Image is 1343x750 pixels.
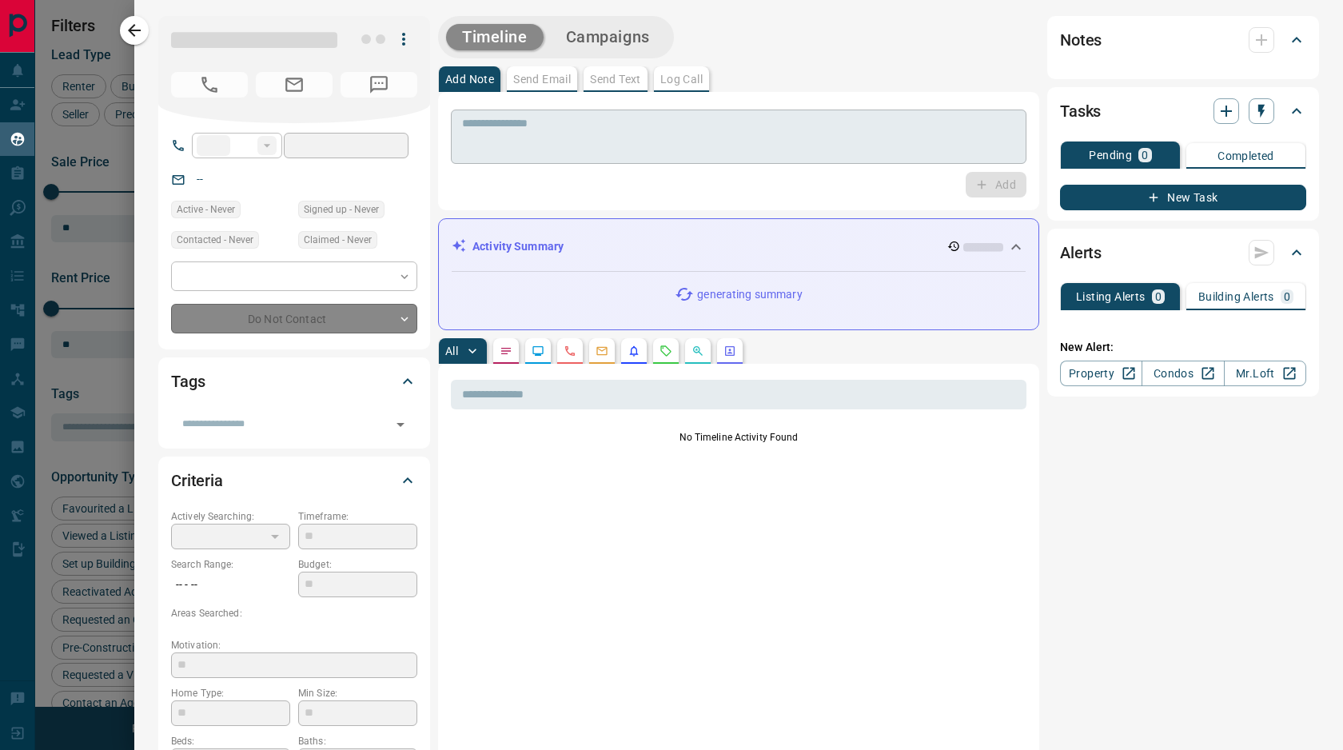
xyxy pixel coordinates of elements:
[171,606,417,620] p: Areas Searched:
[1060,21,1306,59] div: Notes
[1155,291,1162,302] p: 0
[298,557,417,572] p: Budget:
[177,232,253,248] span: Contacted - Never
[171,509,290,524] p: Actively Searching:
[197,173,203,186] a: --
[1217,150,1274,162] p: Completed
[723,345,736,357] svg: Agent Actions
[171,734,290,748] p: Beds:
[1076,291,1146,302] p: Listing Alerts
[298,734,417,748] p: Baths:
[171,686,290,700] p: Home Type:
[451,430,1026,445] p: No Timeline Activity Found
[389,413,412,436] button: Open
[171,468,223,493] h2: Criteria
[1060,240,1102,265] h2: Alerts
[304,201,379,217] span: Signed up - Never
[1060,98,1101,124] h2: Tasks
[446,24,544,50] button: Timeline
[341,72,417,98] span: No Number
[1060,339,1306,356] p: New Alert:
[472,238,564,255] p: Activity Summary
[532,345,544,357] svg: Lead Browsing Activity
[1224,361,1306,386] a: Mr.Loft
[304,232,372,248] span: Claimed - Never
[171,304,417,333] div: Do Not Contact
[177,201,235,217] span: Active - Never
[660,345,672,357] svg: Requests
[256,72,333,98] span: No Email
[564,345,576,357] svg: Calls
[1060,361,1142,386] a: Property
[171,362,417,401] div: Tags
[1060,27,1102,53] h2: Notes
[1284,291,1290,302] p: 0
[1089,150,1132,161] p: Pending
[596,345,608,357] svg: Emails
[298,509,417,524] p: Timeframe:
[1198,291,1274,302] p: Building Alerts
[171,461,417,500] div: Criteria
[452,232,1026,261] div: Activity Summary
[1142,150,1148,161] p: 0
[691,345,704,357] svg: Opportunities
[171,72,248,98] span: No Number
[298,686,417,700] p: Min Size:
[1060,92,1306,130] div: Tasks
[171,572,290,598] p: -- - --
[628,345,640,357] svg: Listing Alerts
[1060,185,1306,210] button: New Task
[1060,233,1306,272] div: Alerts
[171,369,205,394] h2: Tags
[445,345,458,357] p: All
[171,638,417,652] p: Motivation:
[550,24,666,50] button: Campaigns
[171,557,290,572] p: Search Range:
[445,74,494,85] p: Add Note
[1142,361,1224,386] a: Condos
[500,345,512,357] svg: Notes
[697,286,802,303] p: generating summary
